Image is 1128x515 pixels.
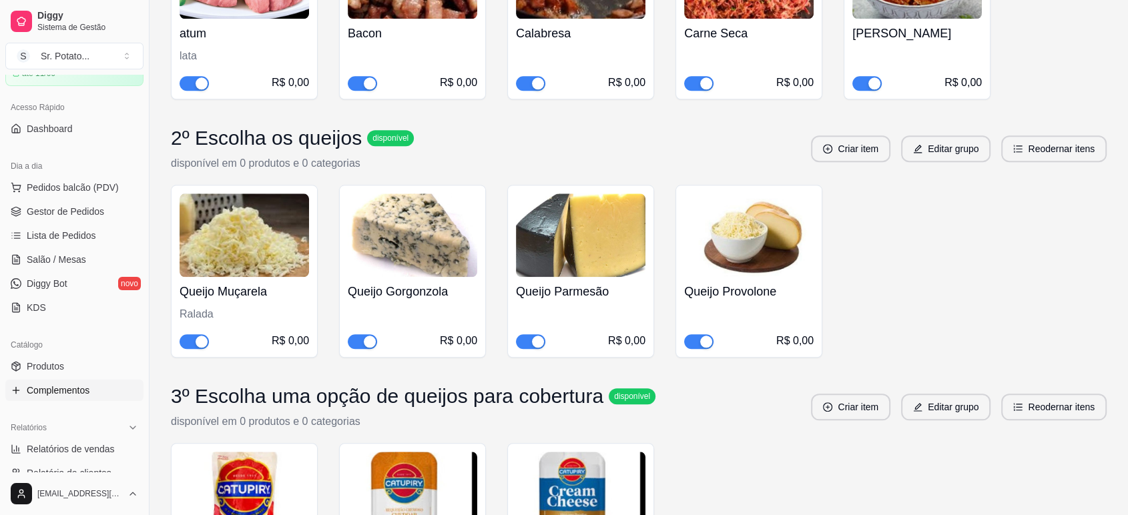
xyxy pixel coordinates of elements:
h4: Queijo Provolone [684,282,814,301]
h4: Queijo Parmesão [516,282,645,301]
button: ordered-listReodernar itens [1001,394,1107,420]
a: Relatórios de vendas [5,438,144,460]
span: Gestor de Pedidos [27,205,104,218]
span: Diggy Bot [27,277,67,290]
button: editEditar grupo [901,394,991,420]
a: Diggy Botnovo [5,273,144,294]
span: disponível [611,391,653,402]
span: Dashboard [27,122,73,135]
button: Select a team [5,43,144,69]
span: S [17,49,30,63]
div: R$ 0,00 [776,333,814,349]
span: Complementos [27,384,89,397]
button: ordered-listReodernar itens [1001,135,1107,162]
div: R$ 0,00 [272,75,309,91]
a: Gestor de Pedidos [5,201,144,222]
span: ordered-list [1013,402,1023,412]
span: KDS [27,301,46,314]
button: plus-circleCriar item [811,135,890,162]
h4: Queijo Muçarela [180,282,309,301]
span: Relatórios de vendas [27,442,115,456]
span: Lista de Pedidos [27,229,96,242]
p: disponível em 0 produtos e 0 categorias [171,414,655,430]
span: edit [913,144,922,153]
div: lata [180,48,309,64]
a: Produtos [5,356,144,377]
span: Diggy [37,10,138,22]
a: Complementos [5,380,144,401]
div: R$ 0,00 [608,75,645,91]
div: R$ 0,00 [440,75,477,91]
h4: Queijo Gorgonzola [348,282,477,301]
span: [EMAIL_ADDRESS][DOMAIN_NAME] [37,488,122,499]
div: R$ 0,00 [440,333,477,349]
button: editEditar grupo [901,135,991,162]
div: Catálogo [5,334,144,356]
span: plus-circle [823,144,832,153]
h4: Carne Seca [684,24,814,43]
a: Salão / Mesas [5,249,144,270]
span: Relatório de clientes [27,466,111,480]
div: R$ 0,00 [608,333,645,349]
div: Ralada [180,306,309,322]
a: KDS [5,297,144,318]
img: product-image [516,193,645,277]
span: disponível [370,133,411,143]
div: R$ 0,00 [272,333,309,349]
img: product-image [180,193,309,277]
img: product-image [684,193,814,277]
h3: 3º Escolha uma opção de queijos para cobertura [171,384,603,408]
div: Sr. Potato ... [41,49,89,63]
button: Pedidos balcão (PDV) [5,177,144,198]
a: Relatório de clientes [5,462,144,484]
span: Salão / Mesas [27,253,86,266]
a: Dashboard [5,118,144,139]
span: edit [913,402,922,412]
button: [EMAIL_ADDRESS][DOMAIN_NAME] [5,478,144,510]
h4: Bacon [348,24,477,43]
div: R$ 0,00 [776,75,814,91]
span: plus-circle [823,402,832,412]
div: R$ 0,00 [944,75,982,91]
h3: 2º Escolha os queijos [171,126,362,150]
p: disponível em 0 produtos e 0 categorias [171,155,414,171]
span: Relatórios [11,422,47,433]
a: DiggySistema de Gestão [5,5,144,37]
h4: atum [180,24,309,43]
div: Dia a dia [5,155,144,177]
img: product-image [348,193,477,277]
div: Acesso Rápido [5,97,144,118]
button: plus-circleCriar item [811,394,890,420]
span: ordered-list [1013,144,1023,153]
a: Lista de Pedidos [5,225,144,246]
h4: Calabresa [516,24,645,43]
span: Produtos [27,360,64,373]
span: Sistema de Gestão [37,22,138,33]
h4: [PERSON_NAME] [852,24,982,43]
span: Pedidos balcão (PDV) [27,181,119,194]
